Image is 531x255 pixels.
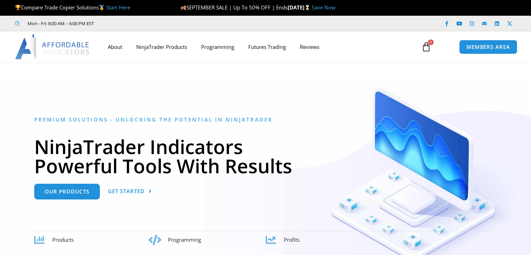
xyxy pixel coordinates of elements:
[45,189,89,194] span: Our Products
[34,184,100,199] a: Our Products
[288,4,312,11] strong: [DATE]
[411,37,442,57] a: 0
[106,4,130,11] a: Start Here
[99,5,104,10] img: 🥇
[26,19,94,28] span: Mon - Fri: 8:00 AM – 6:00 PM EST
[293,39,326,55] a: Reviews
[104,20,208,27] iframe: Customer reviews powered by Trustpilot
[181,5,186,10] img: 🍂
[15,4,130,11] span: Compare Trade Copier Solutions
[52,236,74,243] span: Products
[34,137,497,175] h1: NinjaTrader Indicators Powerful Tools With Results
[168,236,201,243] span: Programming
[312,4,335,11] a: Save Now
[108,184,152,199] a: Get Started
[428,39,434,45] span: 0
[284,236,300,243] span: Profits
[305,5,310,10] img: ⌛
[101,39,414,55] nav: Menu
[129,39,194,55] a: NinjaTrader Products
[241,39,293,55] a: Futures Trading
[34,116,497,123] h6: Premium Solutions - Unlocking the Potential in NinjaTrader
[15,5,21,10] img: 🏆
[459,40,517,54] a: MEMBERS AREA
[101,39,129,55] a: About
[108,189,145,194] span: Get Started
[466,44,510,50] span: MEMBERS AREA
[180,4,288,11] span: SEPTEMBER SALE | Up To 50% OFF | Ends
[15,34,90,59] img: LogoAI | Affordable Indicators – NinjaTrader
[194,39,241,55] a: Programming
